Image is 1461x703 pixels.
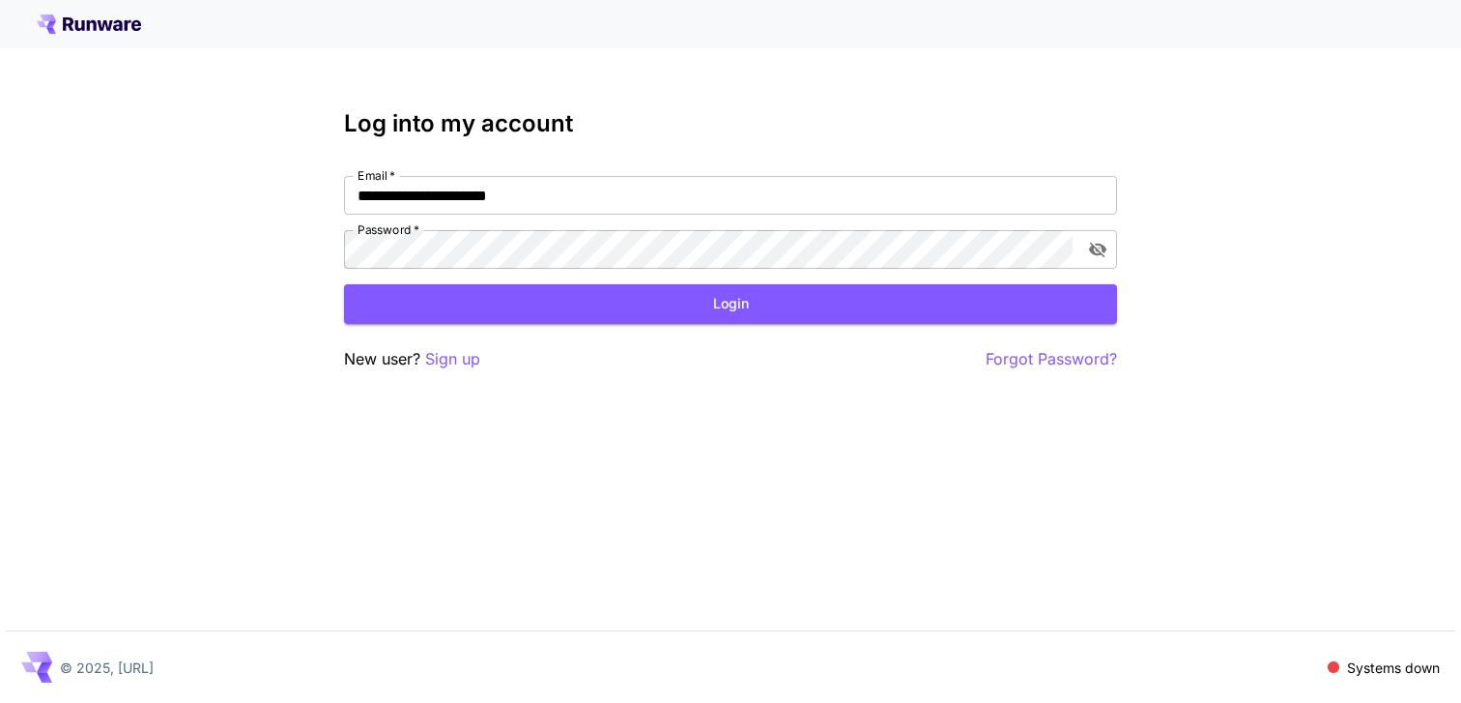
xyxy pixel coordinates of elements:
[1347,658,1440,678] p: Systems down
[1080,232,1115,267] button: toggle password visibility
[344,347,480,371] p: New user?
[344,284,1117,324] button: Login
[358,167,395,184] label: Email
[425,347,480,371] button: Sign up
[344,110,1117,137] h3: Log into my account
[60,658,154,678] p: © 2025, [URL]
[358,221,419,238] label: Password
[986,347,1117,371] button: Forgot Password?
